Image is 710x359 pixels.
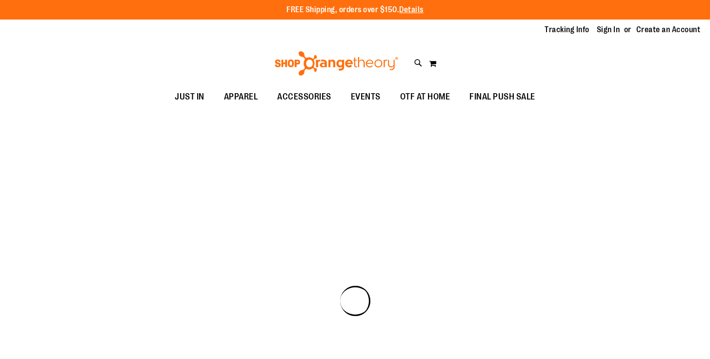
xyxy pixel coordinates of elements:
[286,4,424,16] p: FREE Shipping, orders over $150.
[351,86,381,108] span: EVENTS
[214,86,268,108] a: APPAREL
[277,86,331,108] span: ACCESSORIES
[175,86,204,108] span: JUST IN
[469,86,535,108] span: FINAL PUSH SALE
[341,86,390,108] a: EVENTS
[165,86,214,108] a: JUST IN
[267,86,341,108] a: ACCESSORIES
[460,86,545,108] a: FINAL PUSH SALE
[399,5,424,14] a: Details
[400,86,450,108] span: OTF AT HOME
[273,51,400,76] img: Shop Orangetheory
[545,24,589,35] a: Tracking Info
[390,86,460,108] a: OTF AT HOME
[224,86,258,108] span: APPAREL
[597,24,620,35] a: Sign In
[636,24,701,35] a: Create an Account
